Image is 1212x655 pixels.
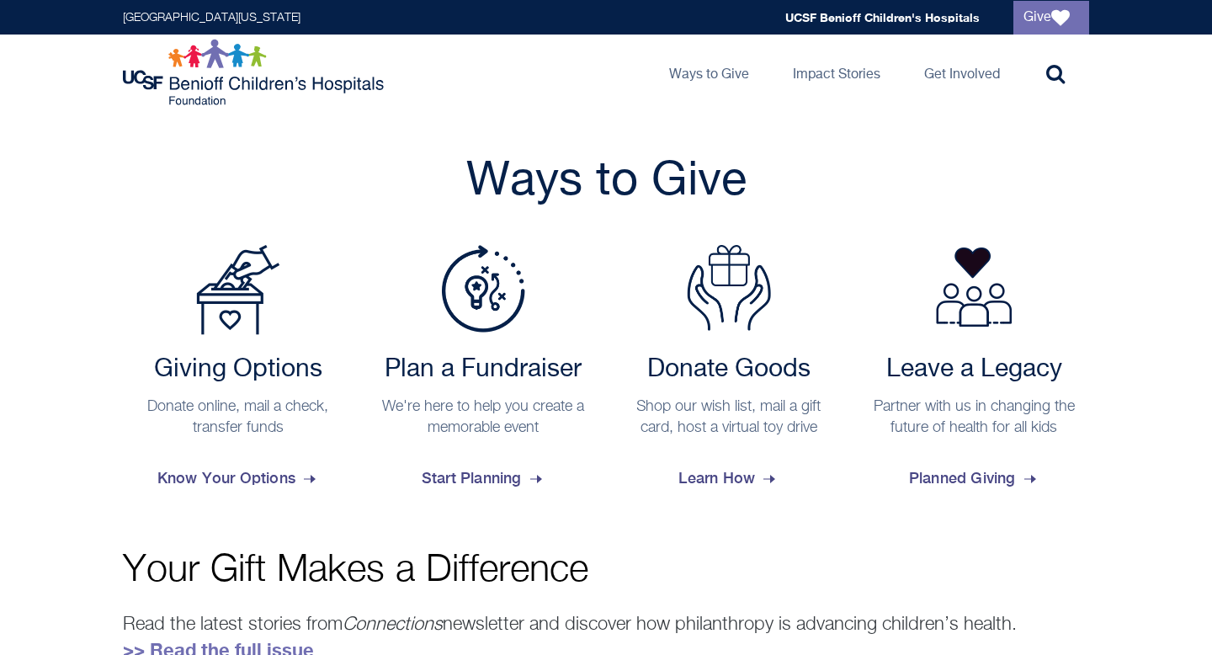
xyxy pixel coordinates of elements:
[131,354,345,385] h2: Giving Options
[779,35,894,110] a: Impact Stories
[656,35,763,110] a: Ways to Give
[422,455,545,501] span: Start Planning
[157,455,319,501] span: Know Your Options
[1013,1,1089,35] a: Give
[622,397,836,439] p: Shop our wish list, mail a gift card, host a virtual toy drive
[909,455,1039,501] span: Planned Giving
[123,39,388,106] img: Logo for UCSF Benioff Children's Hospitals Foundation
[868,397,1082,439] p: Partner with us in changing the future of health for all kids
[123,245,353,501] a: Payment Options Giving Options Donate online, mail a check, transfer funds Know Your Options
[377,354,591,385] h2: Plan a Fundraiser
[123,551,1089,589] p: Your Gift Makes a Difference
[377,397,591,439] p: We're here to help you create a memorable event
[369,245,599,501] a: Plan a Fundraiser Plan a Fundraiser We're here to help you create a memorable event Start Planning
[196,245,280,335] img: Payment Options
[678,455,779,501] span: Learn How
[911,35,1013,110] a: Get Involved
[441,245,525,333] img: Plan a Fundraiser
[687,245,771,331] img: Donate Goods
[123,152,1089,211] h2: Ways to Give
[622,354,836,385] h2: Donate Goods
[131,397,345,439] p: Donate online, mail a check, transfer funds
[343,615,443,634] em: Connections
[859,245,1090,501] a: Leave a Legacy Partner with us in changing the future of health for all kids Planned Giving
[785,10,980,24] a: UCSF Benioff Children's Hospitals
[614,245,844,501] a: Donate Goods Donate Goods Shop our wish list, mail a gift card, host a virtual toy drive Learn How
[123,12,300,24] a: [GEOGRAPHIC_DATA][US_STATE]
[868,354,1082,385] h2: Leave a Legacy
